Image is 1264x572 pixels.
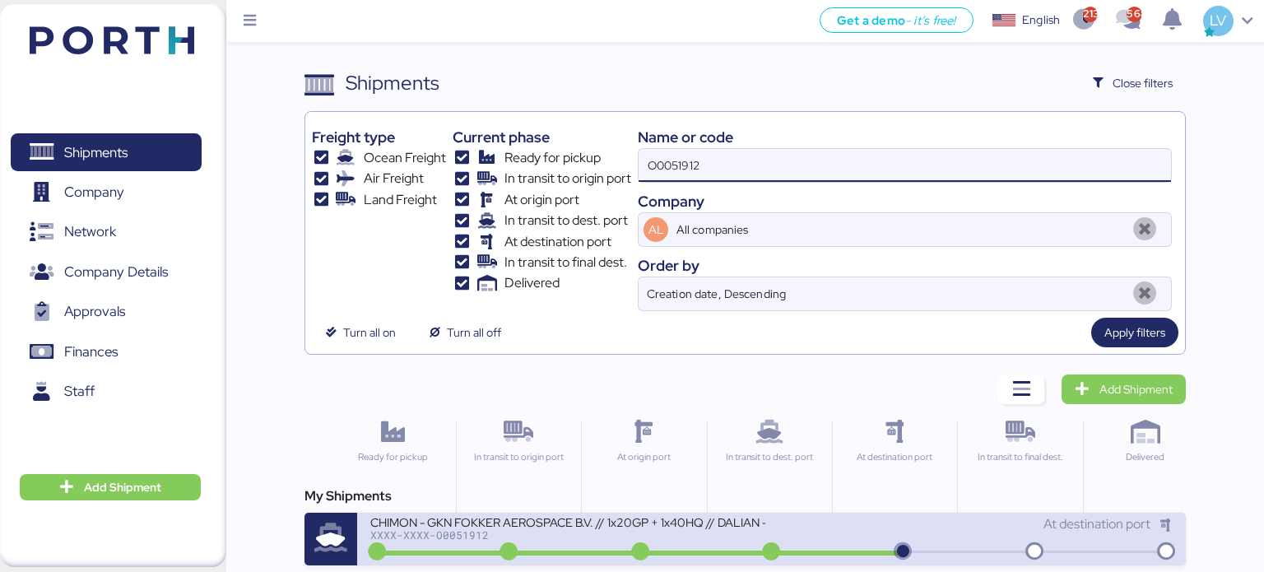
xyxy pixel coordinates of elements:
[416,318,514,347] button: Turn all off
[1104,323,1165,342] span: Apply filters
[453,126,631,148] div: Current phase
[337,450,448,464] div: Ready for pickup
[504,190,579,210] span: At origin port
[343,323,396,342] span: Turn all on
[64,180,124,204] span: Company
[84,477,161,497] span: Add Shipment
[1099,379,1173,399] span: Add Shipment
[11,333,202,371] a: Finances
[312,126,446,148] div: Freight type
[304,486,1187,506] div: My Shipments
[463,450,574,464] div: In transit to origin port
[370,514,765,528] div: CHIMON - GKN FOKKER AEROSPACE B.V. // 1x20GP + 1x40HQ // DALIAN - MANZANILLO // HBL: BJSSE2507002...
[504,253,627,272] span: In transit to final dest.
[504,169,631,188] span: In transit to origin port
[638,190,1172,212] div: Company
[638,254,1172,277] div: Order by
[673,213,1125,246] input: AL
[11,213,202,251] a: Network
[839,450,950,464] div: At destination port
[312,318,409,347] button: Turn all on
[64,379,95,403] span: Staff
[964,450,1075,464] div: In transit to final dest.
[1210,10,1226,31] span: LV
[1022,12,1060,29] div: English
[504,273,560,293] span: Delivered
[64,340,118,364] span: Finances
[1090,450,1201,464] div: Delivered
[364,169,424,188] span: Air Freight
[64,260,168,284] span: Company Details
[1062,374,1186,404] a: Add Shipment
[64,141,128,165] span: Shipments
[648,221,664,239] span: AL
[11,253,202,291] a: Company Details
[364,148,446,168] span: Ocean Freight
[64,220,116,244] span: Network
[236,7,264,35] button: Menu
[64,300,125,323] span: Approvals
[11,174,202,212] a: Company
[588,450,699,464] div: At origin port
[504,211,628,230] span: In transit to dest. port
[11,293,202,331] a: Approvals
[638,126,1172,148] div: Name or code
[1091,318,1178,347] button: Apply filters
[11,373,202,411] a: Staff
[504,148,601,168] span: Ready for pickup
[1043,515,1150,532] span: At destination port
[346,68,439,98] div: Shipments
[1113,73,1173,93] span: Close filters
[370,529,765,541] div: XXXX-XXXX-O0051912
[364,190,437,210] span: Land Freight
[20,474,201,500] button: Add Shipment
[1080,68,1187,98] button: Close filters
[714,450,825,464] div: In transit to dest. port
[11,133,202,171] a: Shipments
[504,232,611,252] span: At destination port
[447,323,501,342] span: Turn all off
